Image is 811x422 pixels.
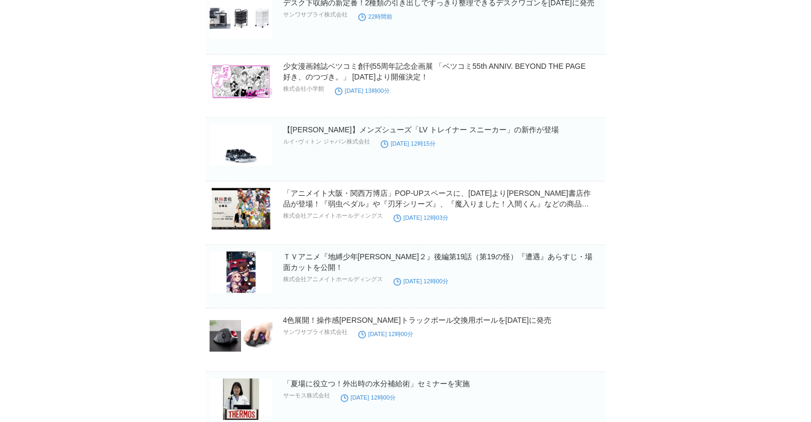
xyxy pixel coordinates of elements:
a: ＴＶアニメ『地縛少年[PERSON_NAME]２』後編第19話（第19の怪）『遭遇』あらすじ・場面カットを公開！ [283,252,592,272]
time: [DATE] 12時03分 [394,214,448,221]
time: [DATE] 12時00分 [394,278,448,284]
p: 株式会社アニメイトホールディングス [283,212,383,220]
p: サンワサプライ株式会社 [283,11,348,19]
time: 22時間前 [358,13,392,20]
img: ＴＶアニメ『地縛少年花子くん２』後編第19話（第19の怪）『遭遇』あらすじ・場面カットを公開！ [210,251,272,293]
img: 「アニメイト大阪・関西万博店」POP-UPスペースに、９月12日より秋田書店作品が登場！『弱虫ペダル』や『刃牙シリーズ』、『魔入りました！入間くん』などの商品を販売‼ [210,188,272,229]
time: [DATE] 12時00分 [358,331,413,337]
a: 少女漫画雑誌ベツコミ創刊55周年記念企画展 「ベツコミ55th ANNIV. BEYOND THE PAGE 好き、のつづき。」 [DATE]より開催決定！ [283,62,593,81]
img: 少女漫画雑誌ベツコミ創刊55周年記念企画展 「ベツコミ55th ANNIV. BEYOND THE PAGE 好き、のつづき。」 10月3日より開催決定！ [210,61,272,102]
a: 「アニメイト大阪・関西万博店」POP-UPスペースに、[DATE]より[PERSON_NAME]書店作品が登場！『弱虫ペダル』や『刃牙シリーズ』、『魔入りました！入間くん』などの商品を販売‼ [283,189,591,219]
time: [DATE] 12時15分 [381,140,436,147]
a: 4色展開！操作感[PERSON_NAME]トラックボール交換用ボールを[DATE]に発売 [283,316,551,324]
p: 株式会社アニメイトホールディングス [283,275,383,283]
time: [DATE] 13時00分 [335,87,390,94]
p: サーモス株式会社 [283,392,330,400]
p: サンワサプライ株式会社 [283,328,348,336]
p: ルイ･ヴィトン ジャパン株式会社 [283,138,370,146]
img: 「夏場に役立つ！外出時の水分補給術」セミナーを実施 [210,378,272,420]
time: [DATE] 12時00分 [341,394,396,401]
img: 4色展開！操作感一新トラックボール交換用ボールを8月13日に発売 [210,315,272,356]
img: 【ルイ·ヴィトン】メンズシューズ「LV トレイナー スニーカー」の新作が登場 [210,124,272,166]
a: 【[PERSON_NAME]】メンズシューズ「LV トレイナー スニーカー」の新作が登場 [283,125,559,134]
p: 株式会社小学館 [283,85,324,93]
a: 「夏場に役立つ！外出時の水分補給術」セミナーを実施 [283,379,470,388]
